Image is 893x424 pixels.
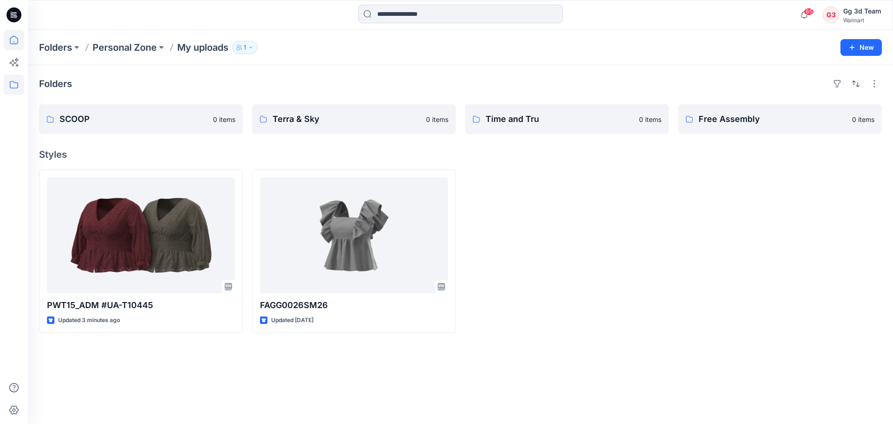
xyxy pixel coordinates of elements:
p: SCOOP [60,113,207,126]
div: G3 [823,7,840,23]
p: Free Assembly [699,113,846,126]
p: 0 items [639,114,661,124]
p: 1 [244,42,246,53]
a: Terra & Sky0 items [252,104,456,134]
a: Free Assembly0 items [678,104,882,134]
p: Time and Tru [486,113,633,126]
p: Updated [DATE] [271,316,313,325]
a: Time and Tru0 items [465,104,669,134]
p: PWT15_ADM #UA-T10445 [47,299,235,312]
p: 0 items [852,114,874,124]
p: My uploads [177,41,228,54]
p: 0 items [213,114,235,124]
p: FAGG0026SM26 [260,299,448,312]
button: 1 [232,41,258,54]
p: Terra & Sky [273,113,420,126]
p: 0 items [426,114,448,124]
div: Gg 3d Team [843,6,881,17]
a: Folders [39,41,72,54]
h4: Styles [39,149,882,160]
a: SCOOP0 items [39,104,243,134]
a: PWT15_ADM #UA-T10445 [47,177,235,293]
span: 65 [804,8,814,15]
button: New [840,39,882,56]
a: FAGG0026SM26 [260,177,448,293]
a: Personal Zone [93,41,157,54]
div: Walmart [843,17,881,24]
h4: Folders [39,78,72,89]
p: Updated 3 minutes ago [58,316,120,325]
